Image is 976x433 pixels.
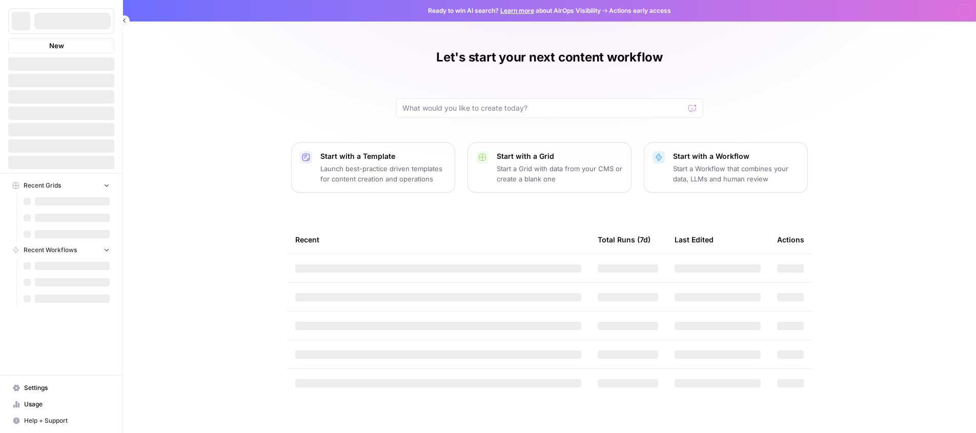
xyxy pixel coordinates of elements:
[49,40,64,51] span: New
[24,416,110,425] span: Help + Support
[598,225,650,254] div: Total Runs (7d)
[24,181,61,190] span: Recent Grids
[497,163,623,184] p: Start a Grid with data from your CMS or create a blank one
[295,225,581,254] div: Recent
[644,142,808,193] button: Start with a WorkflowStart a Workflow that combines your data, LLMs and human review
[675,225,714,254] div: Last Edited
[24,400,110,409] span: Usage
[320,151,446,161] p: Start with a Template
[320,163,446,184] p: Launch best-practice driven templates for content creation and operations
[8,38,114,53] button: New
[428,6,601,15] span: Ready to win AI search? about AirOps Visibility
[24,383,110,393] span: Settings
[402,103,684,113] input: What would you like to create today?
[8,242,114,258] button: Recent Workflows
[609,6,671,15] span: Actions early access
[8,396,114,413] a: Usage
[673,151,799,161] p: Start with a Workflow
[500,7,534,14] a: Learn more
[291,142,455,193] button: Start with a TemplateLaunch best-practice driven templates for content creation and operations
[8,178,114,193] button: Recent Grids
[497,151,623,161] p: Start with a Grid
[777,225,804,254] div: Actions
[673,163,799,184] p: Start a Workflow that combines your data, LLMs and human review
[436,49,663,66] h1: Let's start your next content workflow
[8,380,114,396] a: Settings
[467,142,632,193] button: Start with a GridStart a Grid with data from your CMS or create a blank one
[8,413,114,429] button: Help + Support
[24,245,77,255] span: Recent Workflows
